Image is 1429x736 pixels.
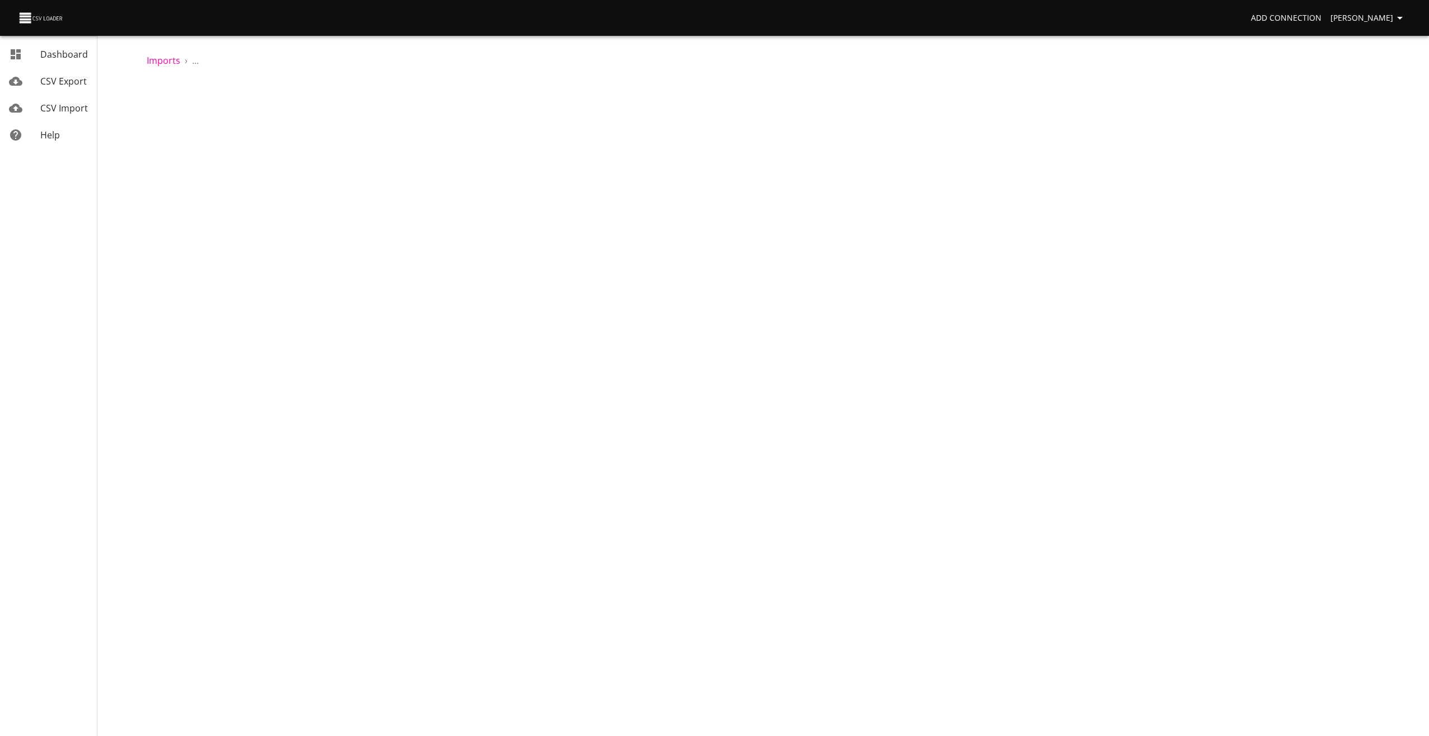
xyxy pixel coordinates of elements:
[1251,11,1321,25] span: Add Connection
[40,129,60,141] span: Help
[40,75,87,87] span: CSV Export
[18,10,65,26] img: CSV Loader
[40,102,88,114] span: CSV Import
[185,54,188,67] li: ›
[40,48,88,60] span: Dashboard
[1326,8,1411,29] button: [PERSON_NAME]
[1330,11,1407,25] span: [PERSON_NAME]
[147,54,180,67] a: Imports
[192,54,199,67] p: ...
[1246,8,1326,29] a: Add Connection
